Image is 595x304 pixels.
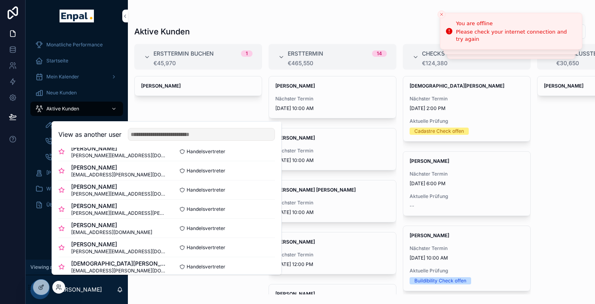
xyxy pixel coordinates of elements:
[275,96,390,102] span: Nächster Termin
[269,128,396,170] a: [PERSON_NAME]Nächster Termin[DATE] 10:00 AM
[30,38,123,52] a: Monatliche Performance
[46,170,85,176] span: [PERSON_NAME]
[410,96,524,102] span: Nächster Termin
[30,70,123,84] a: Mein Kalender
[410,158,449,164] strong: [PERSON_NAME]
[46,186,89,192] span: Wissensdatenbank
[187,206,225,212] span: Handelsvertreter
[46,42,103,48] span: Monatliche Performance
[403,151,531,216] a: [PERSON_NAME]Nächster Termin[DATE] 6:00 PMAktuelle Prüfung--
[46,106,79,112] span: Aktive Kunden
[275,239,315,245] strong: [PERSON_NAME]
[71,191,167,197] span: [PERSON_NAME][EMAIL_ADDRESS][DOMAIN_NAME]
[414,277,466,284] div: Buildibility Check offen
[403,226,531,291] a: [PERSON_NAME]Nächster Termin[DATE] 10:00 AMAktuelle PrüfungBuildibility Check offen
[544,83,583,89] strong: [PERSON_NAME]
[46,202,70,208] span: Über mich
[71,172,167,178] span: [EMAIL_ADDRESS][PERSON_NAME][DOMAIN_NAME]
[410,245,524,252] span: Nächster Termin
[40,150,123,164] a: Abschlusstermine buchen
[456,28,575,43] div: Please check your internet connection and try again
[288,50,323,58] span: Ersttermin
[410,105,524,112] span: [DATE] 2:00 PM
[410,268,524,274] span: Aktuelle Prüfung
[71,248,167,255] span: [PERSON_NAME][EMAIL_ADDRESS][DOMAIN_NAME]
[46,58,68,64] span: Startseite
[438,10,446,18] button: Close toast
[410,118,524,124] span: Aktuelle Prüfung
[26,32,128,222] div: scrollable content
[269,76,396,118] a: [PERSON_NAME]Nächster Termin[DATE] 10:00 AM
[56,286,102,294] p: [PERSON_NAME]
[134,76,262,96] a: [PERSON_NAME]
[153,60,253,66] div: €45,970
[187,225,225,232] span: Handelsvertreter
[40,134,123,148] a: Ersttermine buchen
[71,183,167,191] span: [PERSON_NAME]
[410,193,524,200] span: Aktuelle Prüfung
[410,83,504,89] strong: [DEMOGRAPHIC_DATA][PERSON_NAME]
[71,144,167,152] span: [PERSON_NAME]
[246,50,248,57] div: 1
[141,83,181,89] strong: [PERSON_NAME]
[288,60,387,66] div: €465,550
[403,76,531,142] a: [DEMOGRAPHIC_DATA][PERSON_NAME]Nächster Termin[DATE] 2:00 PMAktuelle PrüfungCadastre Check offen
[71,229,152,236] span: [EMAIL_ADDRESS][DOMAIN_NAME]
[410,255,524,261] span: [DATE] 10:00 AM
[30,102,123,116] a: Aktive Kunden
[275,83,315,89] strong: [PERSON_NAME]
[269,232,396,274] a: [PERSON_NAME]Nächster Termin[DATE] 12:00 PM
[275,261,390,268] span: [DATE] 12:00 PM
[275,209,390,216] span: [DATE] 10:00 AM
[275,148,390,154] span: Nächster Termin
[46,74,79,80] span: Mein Kalender
[71,260,167,268] span: [DEMOGRAPHIC_DATA][PERSON_NAME]
[58,130,121,139] h2: View as another user
[71,268,167,274] span: [EMAIL_ADDRESS][PERSON_NAME][DOMAIN_NAME]
[275,252,390,258] span: Nächster Termin
[456,20,575,28] div: You are offline
[30,264,65,270] span: Viewing as Tim
[275,105,390,112] span: [DATE] 10:00 AM
[275,135,315,141] strong: [PERSON_NAME]
[71,221,152,229] span: [PERSON_NAME]
[414,128,464,135] div: Cadastre Check offen
[422,50,445,58] span: Checks
[187,264,225,270] span: Handelsvertreter
[275,291,315,297] strong: [PERSON_NAME]
[275,200,390,206] span: Nächster Termin
[187,244,225,251] span: Handelsvertreter
[410,180,524,187] span: [DATE] 6:00 PM
[410,232,449,238] strong: [PERSON_NAME]
[187,148,225,155] span: Handelsvertreter
[40,118,123,132] a: To-Do's beantworten
[134,26,190,37] h1: Aktive Kunden
[153,50,214,58] span: Ersttermin buchen
[187,187,225,193] span: Handelsvertreter
[187,168,225,174] span: Handelsvertreter
[71,210,167,216] span: [PERSON_NAME][EMAIL_ADDRESS][PERSON_NAME][DOMAIN_NAME]
[30,54,123,68] a: Startseite
[30,86,123,100] a: Neue Kunden
[410,171,524,177] span: Nächster Termin
[275,187,356,193] strong: [PERSON_NAME] [PERSON_NAME]
[71,240,167,248] span: [PERSON_NAME]
[71,202,167,210] span: [PERSON_NAME]
[410,203,414,209] span: --
[269,180,396,222] a: [PERSON_NAME] [PERSON_NAME]Nächster Termin[DATE] 10:00 AM
[422,60,521,66] div: €124,380
[30,182,123,196] a: Wissensdatenbank
[30,166,123,180] a: [PERSON_NAME]
[30,198,123,212] a: Über mich
[71,152,167,159] span: [PERSON_NAME][EMAIL_ADDRESS][DOMAIN_NAME]
[60,10,94,22] img: App logo
[275,157,390,164] span: [DATE] 10:00 AM
[71,164,167,172] span: [PERSON_NAME]
[46,90,77,96] span: Neue Kunden
[377,50,382,57] div: 14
